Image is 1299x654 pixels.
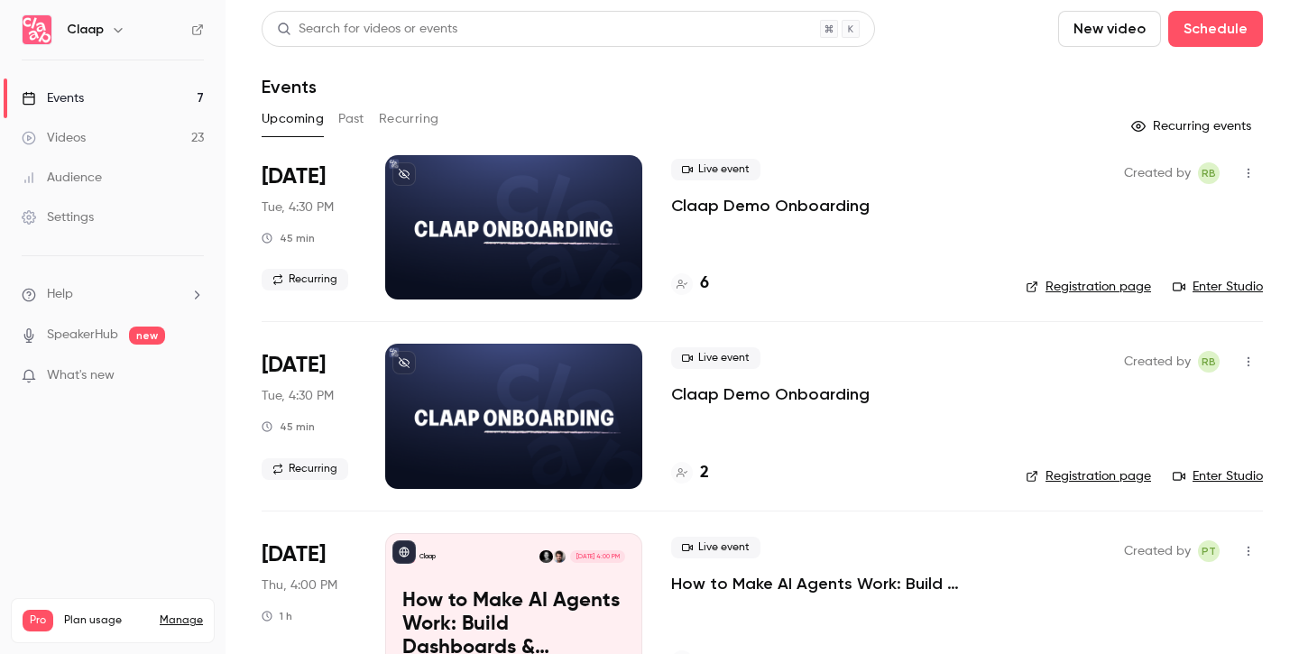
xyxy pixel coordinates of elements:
button: Upcoming [262,105,324,134]
span: Recurring [262,269,348,290]
a: Claap Demo Onboarding [671,195,870,216]
div: Settings [22,208,94,226]
div: Search for videos or events [277,20,457,39]
h1: Events [262,76,317,97]
a: How to Make AI Agents Work: Build Dashboards & Automations with Claap MCP [671,573,997,594]
span: [DATE] [262,540,326,569]
a: Registration page [1026,278,1151,296]
span: Robin Bonduelle [1198,351,1220,373]
button: Past [338,105,364,134]
li: help-dropdown-opener [22,285,204,304]
div: Audience [22,169,102,187]
div: Videos [22,129,86,147]
span: Tue, 4:30 PM [262,198,334,216]
a: Claap Demo Onboarding [671,383,870,405]
a: 6 [671,272,709,296]
span: RB [1202,162,1216,184]
h4: 6 [700,272,709,296]
button: New video [1058,11,1161,47]
img: Pierre Touzeau [553,550,566,563]
button: Recurring events [1123,112,1263,141]
iframe: Noticeable Trigger [182,368,204,384]
span: Tue, 4:30 PM [262,387,334,405]
a: Enter Studio [1173,467,1263,485]
h6: Claap [67,21,104,39]
span: Created by [1124,351,1191,373]
button: Recurring [379,105,439,134]
span: new [129,327,165,345]
div: 1 h [262,609,292,623]
span: Robin Bonduelle [1198,162,1220,184]
span: PT [1202,540,1216,562]
span: RB [1202,351,1216,373]
a: SpeakerHub [47,326,118,345]
button: Schedule [1168,11,1263,47]
div: Events [22,89,84,107]
div: Sep 9 Tue, 5:30 PM (Europe/Paris) [262,344,356,488]
a: Manage [160,613,203,628]
div: Sep 2 Tue, 5:30 PM (Europe/Paris) [262,155,356,299]
a: 2 [671,461,709,485]
span: Plan usage [64,613,149,628]
span: Created by [1124,162,1191,184]
span: Live event [671,347,760,369]
span: [DATE] [262,162,326,191]
span: Pierre Touzeau [1198,540,1220,562]
span: Created by [1124,540,1191,562]
span: [DATE] [262,351,326,380]
p: Claap [419,552,436,561]
span: [DATE] 4:00 PM [570,550,624,563]
a: Enter Studio [1173,278,1263,296]
span: Recurring [262,458,348,480]
div: 45 min [262,231,315,245]
span: Live event [671,159,760,180]
span: Live event [671,537,760,558]
span: What's new [47,366,115,385]
span: Pro [23,610,53,631]
span: Help [47,285,73,304]
img: Claap [23,15,51,44]
div: 45 min [262,419,315,434]
a: Registration page [1026,467,1151,485]
span: Thu, 4:00 PM [262,576,337,594]
img: Robin Bonduelle [539,550,552,563]
h4: 2 [700,461,709,485]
